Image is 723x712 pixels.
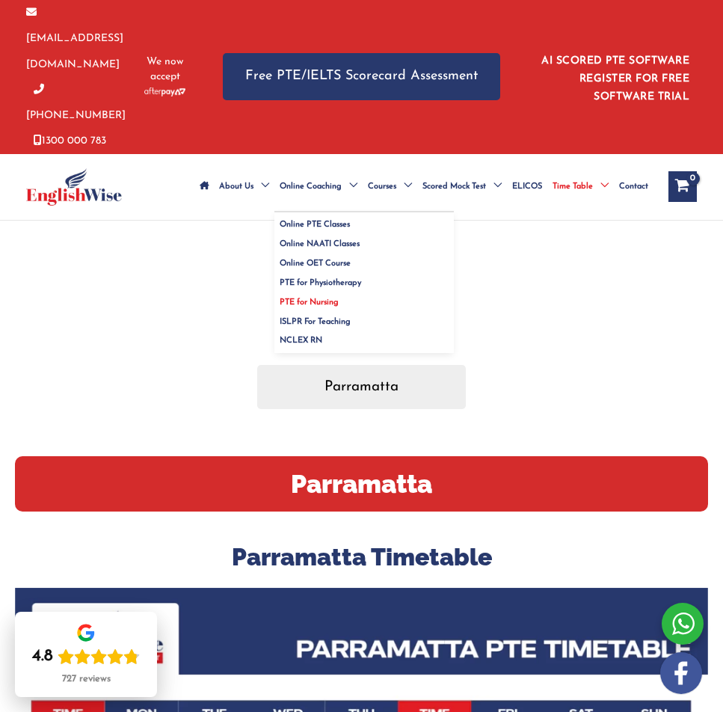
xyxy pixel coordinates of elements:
[26,168,122,206] img: cropped-ew-logo
[274,309,454,328] a: ISLPR For Teaching
[280,298,339,307] span: PTE for Nursing
[194,161,653,213] nav: Site Navigation: Main Menu
[274,161,363,213] a: Online CoachingMenu Toggle
[280,279,361,287] span: PTE for Physiotherapy
[280,240,360,248] span: Online NAATI Classes
[214,161,274,213] a: About UsMenu Toggle
[280,161,342,213] span: Online Coaching
[342,161,357,213] span: Menu Toggle
[15,541,708,573] h3: Parramatta Timetable
[15,295,708,343] h1: PTE
[280,221,350,229] span: Online PTE Classes
[144,88,185,96] img: Afterpay-Logo
[368,161,396,213] span: Courses
[486,161,502,213] span: Menu Toggle
[553,161,593,213] span: Time Table
[614,161,653,213] a: Contact
[593,161,609,213] span: Menu Toggle
[396,161,412,213] span: Menu Toggle
[274,212,454,232] a: Online PTE Classes
[422,161,486,213] span: Scored Mock Test
[530,43,697,110] aside: Header Widget 1
[144,55,185,85] span: We now accept
[512,161,542,213] span: ELICOS
[280,337,322,345] span: NCLEX RN
[660,652,702,694] img: white-facebook.png
[541,55,689,102] a: AI SCORED PTE SOFTWARE REGISTER FOR FREE SOFTWARE TRIAL
[26,7,123,70] a: [EMAIL_ADDRESS][DOMAIN_NAME]
[274,270,454,289] a: PTE for Physiotherapy
[417,161,507,213] a: Scored Mock TestMenu Toggle
[547,161,614,213] a: Time TableMenu Toggle
[274,328,454,353] a: NCLEX RN
[34,135,106,147] a: 1300 000 783
[15,456,708,512] h2: Parramatta
[274,251,454,270] a: Online OET Course
[280,318,351,326] span: ISLPR For Teaching
[223,53,500,100] a: Free PTE/IELTS Scorecard Assessment
[253,161,269,213] span: Menu Toggle
[257,365,465,409] a: Parramatta
[32,646,140,667] div: Rating: 4.8 out of 5
[62,673,111,685] div: 727 reviews
[219,161,253,213] span: About Us
[668,171,697,201] a: View Shopping Cart, empty
[32,646,53,667] div: 4.8
[619,161,648,213] span: Contact
[274,231,454,251] a: Online NAATI Classes
[363,161,417,213] a: CoursesMenu Toggle
[507,161,547,213] a: ELICOS
[274,289,454,309] a: PTE for Nursing
[280,260,351,268] span: Online OET Course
